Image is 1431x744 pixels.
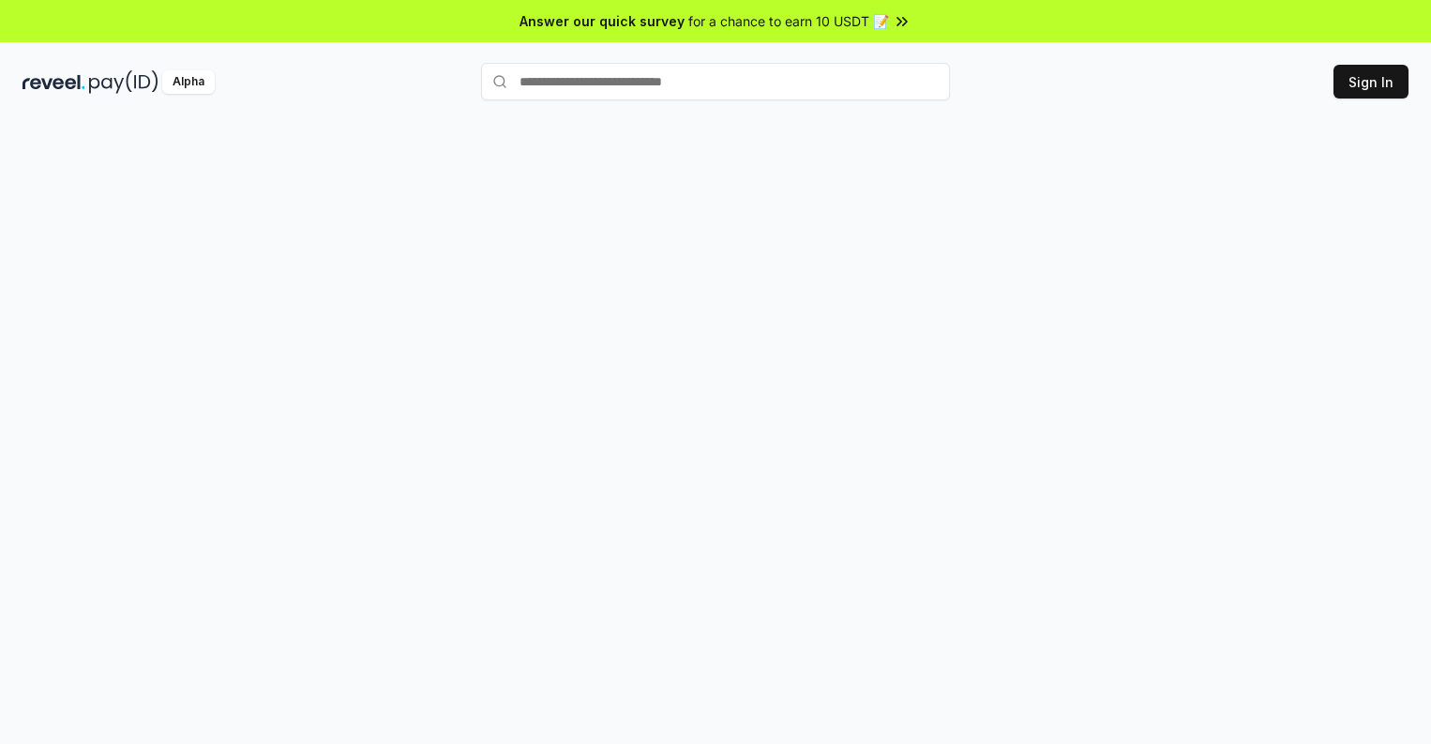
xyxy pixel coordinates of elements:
[162,70,215,94] div: Alpha
[520,11,685,31] span: Answer our quick survey
[1333,65,1408,99] button: Sign In
[688,11,889,31] span: for a chance to earn 10 USDT 📝
[23,70,85,94] img: reveel_dark
[89,70,158,94] img: pay_id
